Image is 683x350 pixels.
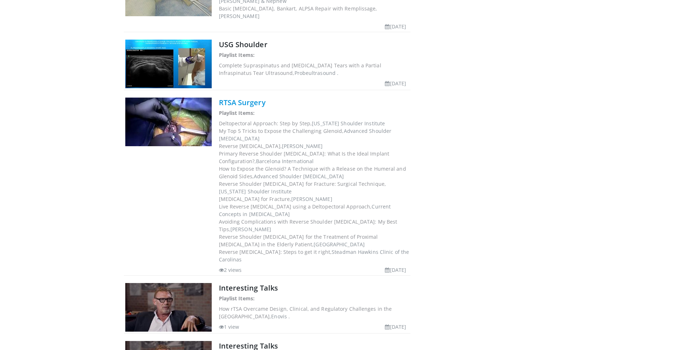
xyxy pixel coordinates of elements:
[219,142,409,150] dd: Reverse [MEDICAL_DATA],
[125,283,212,332] img: Interesting Talks
[219,195,409,203] dd: [MEDICAL_DATA] for Fracture,
[219,283,278,293] a: Interesting Talks
[230,226,271,233] span: [PERSON_NAME]
[219,248,409,263] dd: Reverse [MEDICAL_DATA]: Steps to get it right,
[219,188,292,195] span: [US_STATE] Shoulder Institute
[295,69,339,76] span: Probeultrasound .
[219,248,409,263] span: Steadman Hawkins Clinic of the Carolinas
[219,109,255,116] strong: Playlist Items:
[282,143,323,149] span: [PERSON_NAME]
[219,233,409,248] dd: Reverse Shoulder [MEDICAL_DATA] for the Treatment of Proximal [MEDICAL_DATA] in the Elderly Patient,
[219,51,255,58] strong: Playlist Items:
[385,266,406,274] li: [DATE]
[271,313,290,320] span: Enovis .
[125,98,212,146] img: RTSA Surgery
[312,120,385,127] span: [US_STATE] Shoulder Institute
[219,203,391,217] span: Current Concepts in [MEDICAL_DATA]
[219,218,409,233] dd: Avoiding Complications with Reverse Shoulder [MEDICAL_DATA]: My Best Tips,
[125,40,212,88] img: USG Shoulder
[314,241,365,248] span: [GEOGRAPHIC_DATA]
[219,323,239,331] li: 1 view
[219,150,409,165] dd: Primary Reverse Shoulder [MEDICAL_DATA]: What Is the Ideal Implant Configuration?,
[219,5,409,20] dd: Basic [MEDICAL_DATA], Bankart, ALPSA Repair with Remplissage,
[385,323,406,331] li: [DATE]
[219,13,260,19] span: [PERSON_NAME]
[219,62,409,77] dd: Complete Supraspinatus and [MEDICAL_DATA] Tears with a Partial Infraspinatus Tear Ultrasound,
[291,196,332,202] span: [PERSON_NAME]
[219,127,409,142] dd: My Top 5 Tricks to Expose the Challenging Glenoid,
[256,158,314,165] span: Barcelona International
[219,127,392,142] span: Advanced Shoulder [MEDICAL_DATA]
[385,23,406,30] li: [DATE]
[219,266,242,274] li: 2 views
[219,165,409,180] dd: How to Expose the Glenoid? A Technique with a Release on the Humeral and Glenoid Sides,
[385,80,406,87] li: [DATE]
[219,180,409,195] dd: Reverse Shoulder [MEDICAL_DATA] for Fracture: Surgical Technique,
[219,203,409,218] dd: Live Reverse [MEDICAL_DATA] using a Deltopectoral Approach,
[219,40,268,49] a: USG Shoulder
[219,305,409,320] dd: How rTSA Overcame Design, Clinical, and Regulatory Challenges in the [GEOGRAPHIC_DATA],
[219,98,266,107] a: RTSA Surgery
[219,295,255,302] strong: Playlist Items:
[254,173,344,180] span: Advanced Shoulder [MEDICAL_DATA]
[219,120,409,127] dd: Deltopectoral Approach: Step by Step,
